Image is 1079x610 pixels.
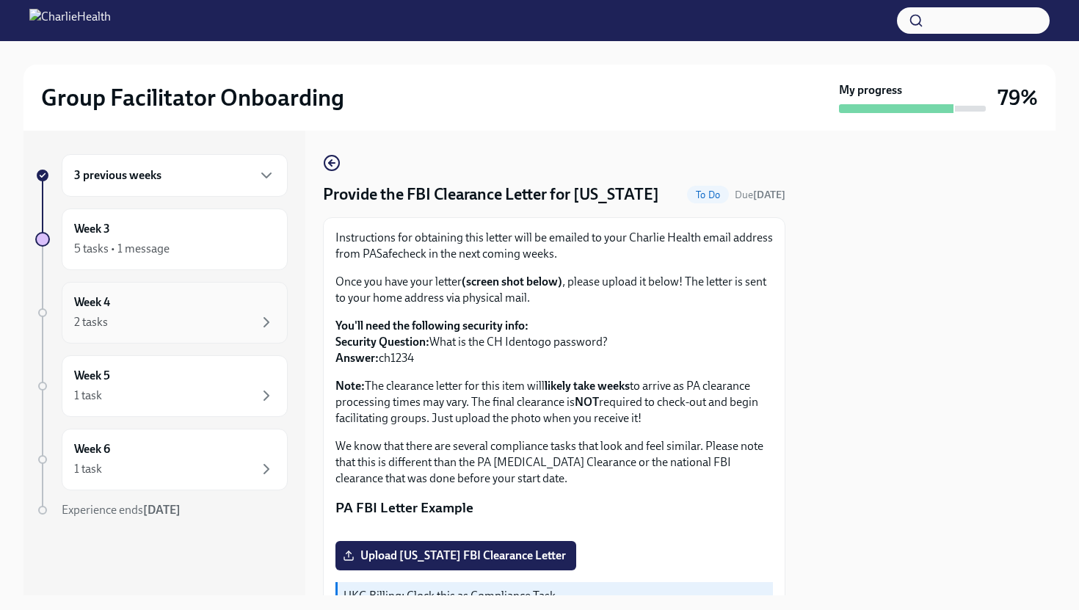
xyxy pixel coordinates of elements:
h6: Week 3 [74,221,110,237]
span: Due [735,189,785,201]
h6: Week 4 [74,294,110,311]
span: To Do [687,189,729,200]
strong: My progress [839,82,902,98]
span: September 23rd, 2025 10:00 [735,188,785,202]
strong: likely take weeks [545,379,630,393]
strong: Security Question: [335,335,429,349]
div: 1 task [74,461,102,477]
p: The clearance letter for this item will to arrive as PA clearance processing times may vary. The ... [335,378,773,426]
p: UKG Billing: Clock this as Compliance Task [344,588,767,604]
h4: Provide the FBI Clearance Letter for [US_STATE] [323,184,659,206]
label: Upload [US_STATE] FBI Clearance Letter [335,541,576,570]
p: PA FBI Letter Example [335,498,773,518]
strong: NOT [575,395,599,409]
strong: Note: [335,379,365,393]
a: Week 42 tasks [35,282,288,344]
div: 3 previous weeks [62,154,288,197]
strong: [DATE] [753,189,785,201]
img: CharlieHealth [29,9,111,32]
div: 5 tasks • 1 message [74,241,170,257]
p: Once you have your letter , please upload it below! The letter is sent to your home address via p... [335,274,773,306]
strong: (screen shot below) [462,275,562,288]
div: 1 task [74,388,102,404]
strong: Answer: [335,351,379,365]
a: Week 51 task [35,355,288,417]
p: Instructions for obtaining this letter will be emailed to your Charlie Health email address from ... [335,230,773,262]
p: What is the CH Identogo password? ch1234 [335,318,773,366]
strong: You'll need the following security info: [335,319,528,333]
h3: 79% [998,84,1038,111]
strong: [DATE] [143,503,181,517]
h6: Week 6 [74,441,110,457]
h6: Week 5 [74,368,110,384]
p: We know that there are several compliance tasks that look and feel similar. Please note that this... [335,438,773,487]
span: Experience ends [62,503,181,517]
a: Week 61 task [35,429,288,490]
div: 2 tasks [74,314,108,330]
a: Week 35 tasks • 1 message [35,208,288,270]
span: Upload [US_STATE] FBI Clearance Letter [346,548,566,563]
h2: Group Facilitator Onboarding [41,83,344,112]
h6: 3 previous weeks [74,167,161,184]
